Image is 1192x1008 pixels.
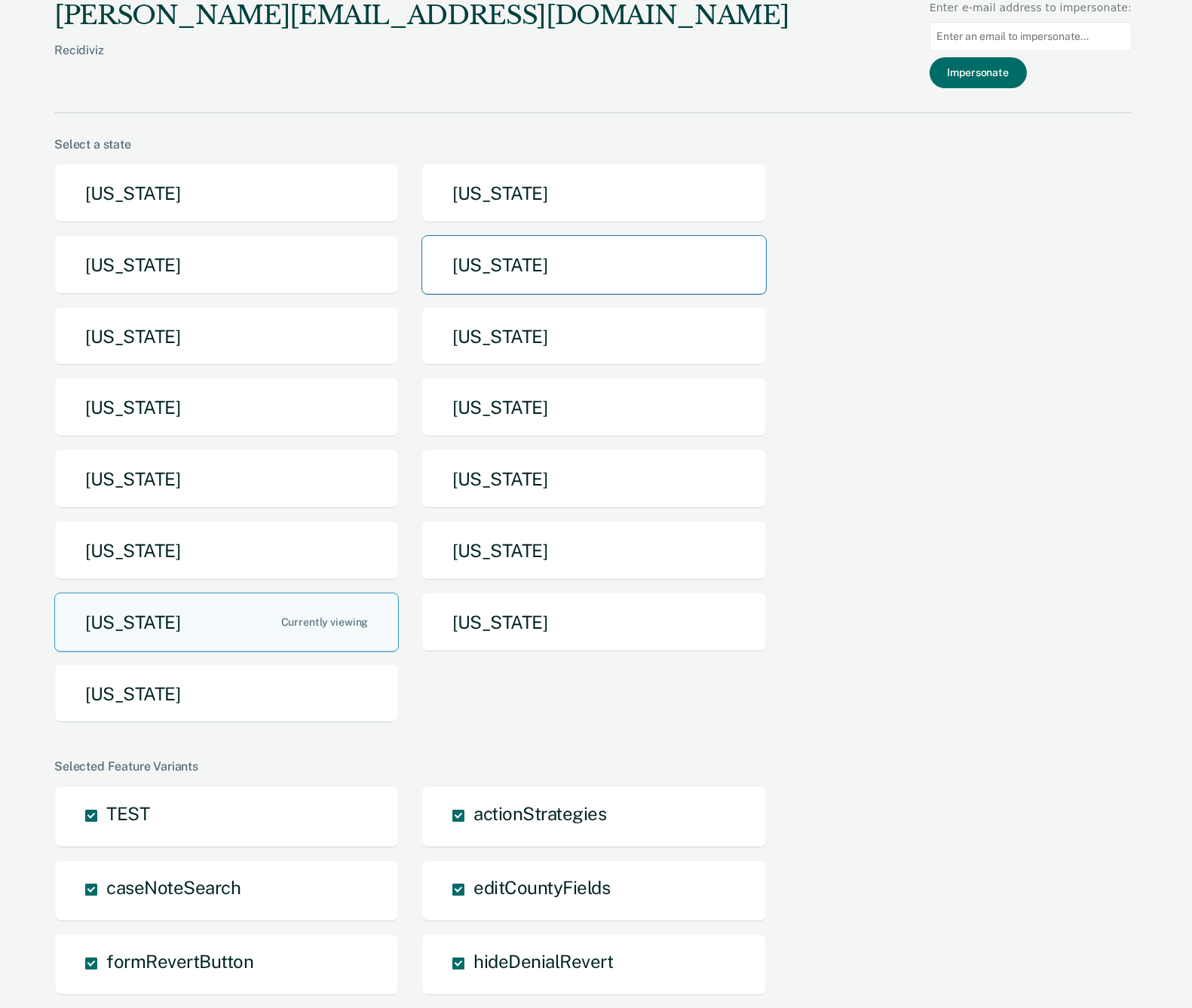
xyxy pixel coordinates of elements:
[473,877,610,898] span: editCountyFields
[421,164,766,223] button: [US_STATE]
[54,449,399,509] button: [US_STATE]
[106,877,241,898] span: caseNoteSearch
[106,951,253,972] span: formRevertButton
[54,164,399,223] button: [US_STATE]
[421,521,766,581] button: [US_STATE]
[54,759,1132,774] div: Selected Feature Variants
[930,22,1132,51] input: Enter an email to impersonate...
[421,593,766,652] button: [US_STATE]
[421,378,766,437] button: [US_STATE]
[54,664,399,724] button: [US_STATE]
[106,803,149,824] span: TEST
[930,57,1027,88] button: Impersonate
[473,951,613,972] span: hideDenialRevert
[421,235,766,295] button: [US_STATE]
[421,307,766,366] button: [US_STATE]
[473,803,606,824] span: actionStrategies
[54,235,399,295] button: [US_STATE]
[54,593,399,652] button: [US_STATE]
[54,307,399,366] button: [US_STATE]
[54,137,1132,152] div: Select a state
[54,43,789,81] div: Recidiviz
[421,449,766,509] button: [US_STATE]
[54,521,399,581] button: [US_STATE]
[54,378,399,437] button: [US_STATE]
